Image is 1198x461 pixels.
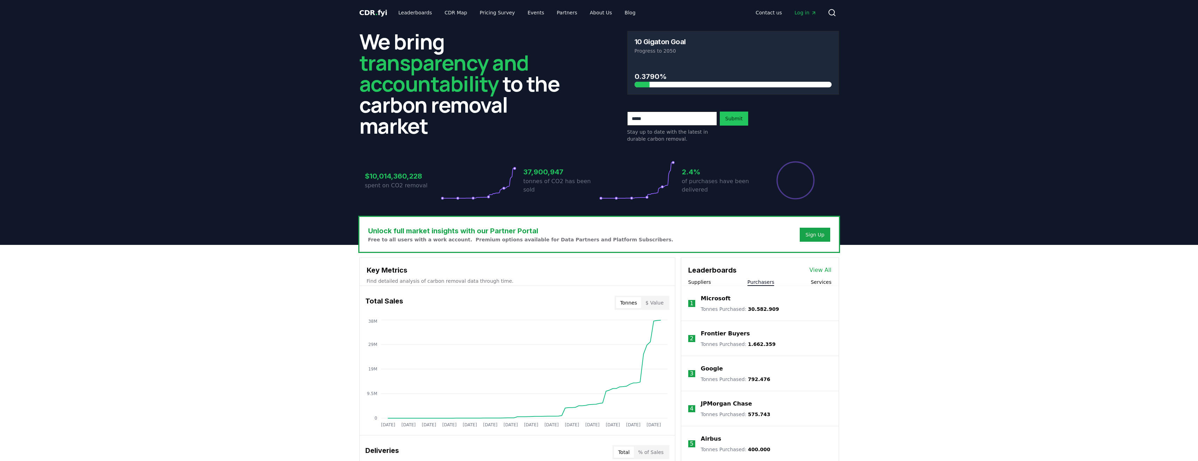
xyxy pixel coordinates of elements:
p: Free to all users with a work account. Premium options available for Data Partners and Platform S... [368,236,674,243]
a: Sign Up [805,231,824,238]
span: 575.743 [748,412,770,417]
p: 4 [690,405,693,413]
div: Percentage of sales delivered [776,161,815,200]
h3: Deliveries [365,445,399,459]
tspan: [DATE] [585,422,600,427]
button: % of Sales [634,447,668,458]
nav: Main [750,6,822,19]
a: Google [701,365,723,373]
a: Log in [789,6,822,19]
h3: Leaderboards [688,265,737,275]
tspan: [DATE] [605,422,620,427]
span: . [375,8,378,17]
h3: 37,900,947 [523,167,599,177]
tspan: [DATE] [381,422,395,427]
h3: 10 Gigaton Goal [635,38,686,45]
a: CDR Map [439,6,473,19]
a: Leaderboards [393,6,438,19]
a: Airbus [701,435,721,443]
tspan: [DATE] [422,422,436,427]
p: 5 [690,440,693,448]
button: $ Value [641,297,668,308]
h3: 2.4% [682,167,758,177]
a: Events [522,6,550,19]
h3: Total Sales [365,296,403,310]
p: Tonnes Purchased : [701,376,770,383]
h3: Unlock full market insights with our Partner Portal [368,226,674,236]
p: 2 [690,334,693,343]
tspan: [DATE] [626,422,641,427]
p: spent on CO2 removal [365,181,441,190]
p: Stay up to date with the latest in durable carbon removal. [627,128,717,142]
p: Progress to 2050 [635,47,832,54]
tspan: [DATE] [462,422,477,427]
button: Total [614,447,634,458]
tspan: 9.5M [367,391,377,396]
span: transparency and accountability [359,48,529,98]
tspan: 19M [368,367,377,372]
span: 30.582.909 [748,306,779,312]
a: Pricing Survey [474,6,520,19]
a: Partners [551,6,583,19]
span: CDR fyi [359,8,387,17]
span: 1.662.359 [748,341,776,347]
tspan: 38M [368,319,377,324]
tspan: [DATE] [524,422,538,427]
tspan: [DATE] [483,422,498,427]
a: Microsoft [701,294,731,303]
a: Contact us [750,6,787,19]
h3: $10,014,360,228 [365,171,441,181]
button: Services [811,279,831,286]
nav: Main [393,6,641,19]
p: 3 [690,369,693,378]
h2: We bring to the carbon removal market [359,31,571,136]
tspan: 0 [374,416,377,421]
tspan: [DATE] [503,422,518,427]
a: Frontier Buyers [701,329,750,338]
p: tonnes of CO2 has been sold [523,177,599,194]
button: Tonnes [616,297,641,308]
span: 400.000 [748,447,770,452]
p: Tonnes Purchased : [701,446,770,453]
p: of purchases have been delivered [682,177,758,194]
tspan: [DATE] [442,422,456,427]
a: View All [810,266,832,274]
a: CDR.fyi [359,8,387,18]
span: Log in [794,9,816,16]
button: Purchasers [747,279,774,286]
h3: 0.3790% [635,71,832,82]
p: Find detailed analysis of carbon removal data through time. [367,278,668,285]
p: Tonnes Purchased : [701,341,776,348]
button: Submit [720,112,749,126]
tspan: 29M [368,342,377,347]
tspan: [DATE] [565,422,579,427]
button: Suppliers [688,279,711,286]
span: 792.476 [748,376,770,382]
tspan: [DATE] [647,422,661,427]
button: Sign Up [800,228,830,242]
a: JPMorgan Chase [701,400,752,408]
tspan: [DATE] [401,422,415,427]
tspan: [DATE] [544,422,559,427]
a: About Us [584,6,617,19]
p: Tonnes Purchased : [701,306,779,313]
h3: Key Metrics [367,265,668,275]
p: Tonnes Purchased : [701,411,770,418]
a: Blog [619,6,641,19]
p: 1 [690,299,693,308]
